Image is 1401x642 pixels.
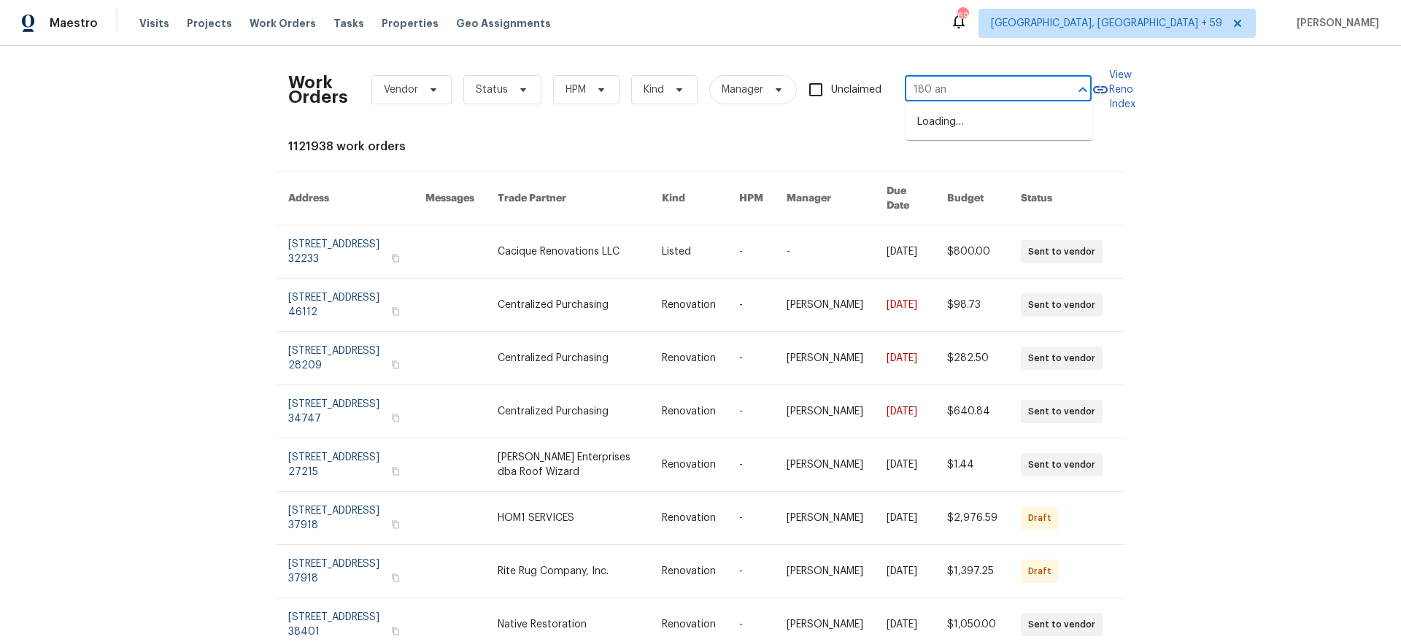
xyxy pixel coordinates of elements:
th: Due Date [875,172,935,225]
button: Copy Address [389,518,402,531]
button: Copy Address [389,252,402,265]
td: - [727,279,775,332]
td: Renovation [650,545,727,598]
th: Address [277,172,414,225]
td: [PERSON_NAME] Enterprises dba Roof Wizard [486,438,650,492]
th: Kind [650,172,727,225]
span: Status [476,82,508,97]
h2: Work Orders [288,75,348,104]
td: [PERSON_NAME] [775,332,875,385]
td: - [727,332,775,385]
td: Renovation [650,279,727,332]
td: Cacique Renovations LLC [486,225,650,279]
th: Trade Partner [486,172,650,225]
span: [GEOGRAPHIC_DATA], [GEOGRAPHIC_DATA] + 59 [991,16,1222,31]
td: - [727,385,775,438]
td: [PERSON_NAME] [775,492,875,545]
td: - [727,492,775,545]
span: Tasks [333,18,364,28]
th: Status [1009,172,1124,225]
button: Copy Address [389,305,402,318]
td: - [727,225,775,279]
td: Renovation [650,332,727,385]
span: Unclaimed [831,82,881,98]
div: 1121938 work orders [288,139,1113,154]
td: - [775,225,875,279]
div: Loading… [906,104,1092,140]
span: Maestro [50,16,98,31]
td: Rite Rug Company, Inc. [486,545,650,598]
span: Geo Assignments [456,16,551,31]
span: Projects [187,16,232,31]
button: Close [1073,80,1093,100]
td: Renovation [650,438,727,492]
span: Vendor [384,82,418,97]
td: [PERSON_NAME] [775,385,875,438]
th: Budget [935,172,1009,225]
input: Enter in an address [905,79,1051,101]
td: Centralized Purchasing [486,385,650,438]
button: Copy Address [389,465,402,478]
th: Messages [414,172,486,225]
button: Copy Address [389,571,402,584]
td: HOM1 SERVICES [486,492,650,545]
td: [PERSON_NAME] [775,279,875,332]
span: Kind [644,82,664,97]
span: Properties [382,16,439,31]
td: Centralized Purchasing [486,279,650,332]
button: Copy Address [389,358,402,371]
td: Centralized Purchasing [486,332,650,385]
th: Manager [775,172,875,225]
td: Listed [650,225,727,279]
td: - [727,545,775,598]
button: Copy Address [389,411,402,425]
td: Renovation [650,492,727,545]
div: 694 [957,9,968,23]
span: [PERSON_NAME] [1291,16,1379,31]
td: [PERSON_NAME] [775,438,875,492]
button: Copy Address [389,624,402,638]
span: Manager [722,82,763,97]
td: [PERSON_NAME] [775,545,875,598]
span: HPM [566,82,586,97]
span: Work Orders [250,16,316,31]
span: Visits [139,16,169,31]
td: Renovation [650,385,727,438]
a: View Reno Index [1092,68,1135,112]
td: - [727,438,775,492]
th: HPM [727,172,775,225]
